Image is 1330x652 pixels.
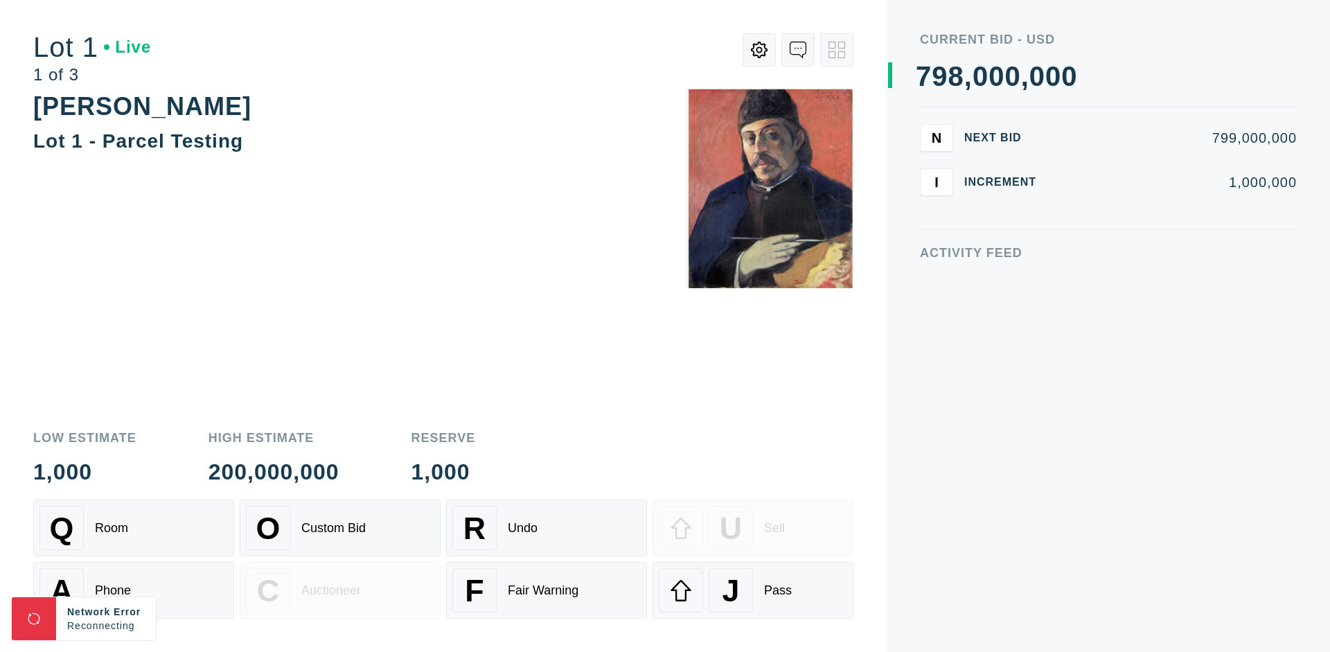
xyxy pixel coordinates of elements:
[948,62,964,90] div: 8
[33,33,151,61] div: Lot 1
[964,132,1047,143] div: Next Bid
[934,174,939,190] span: I
[33,562,234,619] button: APhone
[720,511,742,546] span: U
[301,583,361,598] div: Auctioneer
[209,432,339,444] div: High Estimate
[653,562,853,619] button: JPass
[973,62,988,90] div: 0
[722,573,739,608] span: J
[33,500,234,556] button: QRoom
[463,511,486,546] span: R
[257,573,279,608] span: C
[964,62,973,340] div: ,
[964,177,1047,188] div: Increment
[508,583,578,598] div: Fair Warning
[1021,62,1029,340] div: ,
[920,168,953,196] button: I
[95,583,131,598] div: Phone
[33,67,151,83] div: 1 of 3
[988,62,1004,90] div: 0
[465,573,484,608] span: F
[916,62,932,90] div: 7
[920,33,1297,46] div: Current Bid - USD
[209,461,339,483] div: 200,000,000
[95,521,128,536] div: Room
[1045,62,1061,90] div: 0
[1058,131,1297,145] div: 799,000,000
[51,573,73,608] span: A
[446,500,647,556] button: RUndo
[256,511,281,546] span: O
[240,500,441,556] button: OCustom Bid
[508,521,538,536] div: Undo
[920,247,1297,259] div: Activity Feed
[764,583,792,598] div: Pass
[932,130,941,146] span: N
[33,130,243,152] div: Lot 1 - Parcel Testing
[932,62,948,90] div: 9
[33,92,251,121] div: [PERSON_NAME]
[411,432,476,444] div: Reserve
[1004,62,1020,90] div: 0
[240,562,441,619] button: CAuctioneer
[50,511,74,546] span: Q
[1061,62,1077,90] div: 0
[67,605,145,619] div: Network Error
[764,521,785,536] div: Sell
[33,432,136,444] div: Low Estimate
[1058,175,1297,189] div: 1,000,000
[653,500,853,556] button: USell
[104,39,151,55] div: Live
[411,461,476,483] div: 1,000
[1029,62,1045,90] div: 0
[446,562,647,619] button: FFair Warning
[920,124,953,152] button: N
[33,461,136,483] div: 1,000
[67,619,145,633] div: Reconnecting
[301,521,366,536] div: Custom Bid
